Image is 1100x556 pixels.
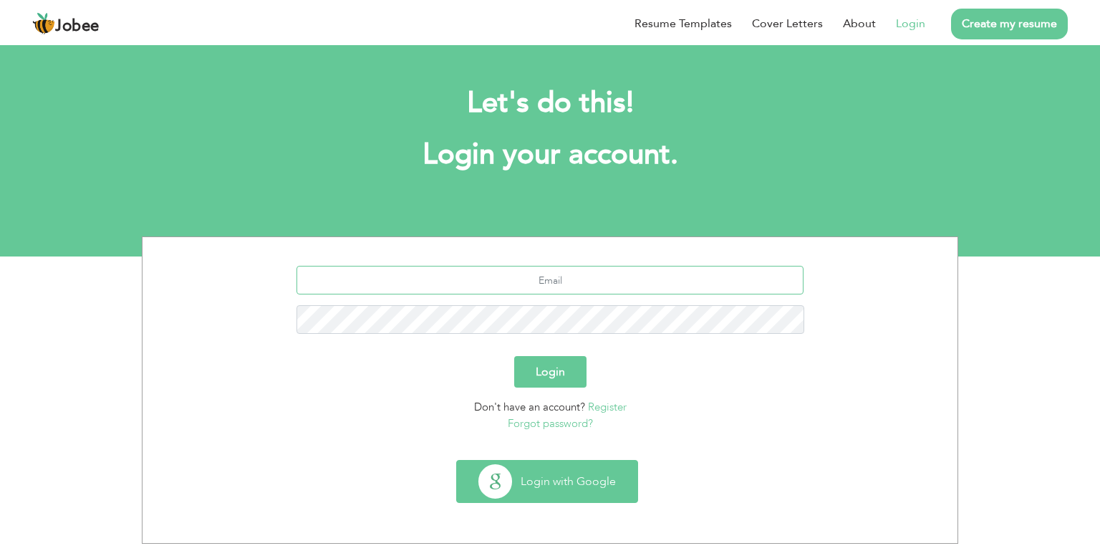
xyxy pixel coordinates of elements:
button: Login [514,356,587,388]
a: Login [896,15,925,32]
a: Register [588,400,627,414]
a: Resume Templates [635,15,732,32]
a: Create my resume [951,9,1068,39]
span: Jobee [55,19,100,34]
input: Email [296,266,804,294]
a: Cover Letters [752,15,823,32]
a: Jobee [32,12,100,35]
span: Don't have an account? [474,400,585,414]
h2: Let's do this! [163,85,937,122]
a: Forgot password? [508,416,593,431]
a: About [843,15,876,32]
button: Login with Google [457,461,637,502]
h1: Login your account. [163,136,937,173]
img: jobee.io [32,12,55,35]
